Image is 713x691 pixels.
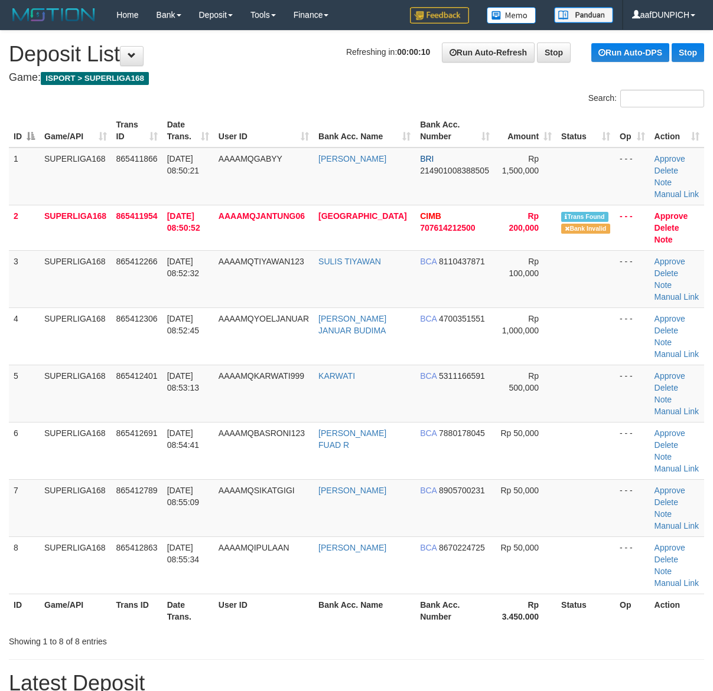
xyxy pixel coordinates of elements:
[615,594,650,627] th: Op
[9,536,40,594] td: 8
[655,154,685,163] a: Approve
[655,189,699,199] a: Manual Link
[655,371,685,381] a: Approve
[346,47,430,57] span: Refreshing in:
[318,211,407,221] a: [GEOGRAPHIC_DATA]
[655,578,699,588] a: Manual Link
[655,211,688,221] a: Approve
[40,365,112,422] td: SUPERLIGA168
[40,205,112,250] td: SUPERLIGA168
[420,223,475,232] span: Copy 707614212500 to clipboard
[500,486,539,495] span: Rp 50,000
[561,224,610,234] span: Bank is not match
[167,314,200,335] span: [DATE] 08:52:45
[487,7,536,24] img: Button%20Memo.svg
[9,6,99,24] img: MOTION_logo.png
[655,566,672,576] a: Note
[655,349,699,359] a: Manual Link
[318,314,386,335] a: [PERSON_NAME] JANUAR BUDIMA
[318,257,381,266] a: SULIS TIYAWAN
[167,486,200,507] span: [DATE] 08:55:09
[9,148,40,205] td: 1
[502,154,539,175] span: Rp 1,500,000
[439,486,485,495] span: Copy 8905700231 to clipboard
[41,72,149,85] span: ISPORT > SUPERLIGA168
[439,428,485,438] span: Copy 7880178045 to clipboard
[219,314,309,323] span: AAAAMQYOELJANUAR
[314,594,415,627] th: Bank Acc. Name
[9,631,288,647] div: Showing 1 to 8 of 8 entries
[314,114,415,148] th: Bank Acc. Name: activate to sort column ascending
[588,90,704,107] label: Search:
[40,479,112,536] td: SUPERLIGA168
[162,114,214,148] th: Date Trans.: activate to sort column ascending
[655,428,685,438] a: Approve
[420,371,437,381] span: BCA
[318,486,386,495] a: [PERSON_NAME]
[420,154,434,163] span: BRI
[655,257,685,266] a: Approve
[502,314,539,335] span: Rp 1,000,000
[655,440,678,450] a: Delete
[655,383,678,392] a: Delete
[318,154,386,163] a: [PERSON_NAME]
[672,43,704,62] a: Stop
[655,464,699,473] a: Manual Link
[509,211,539,232] span: Rp 200,000
[40,250,112,307] td: SUPERLIGA168
[420,166,489,175] span: Copy 214901008388505 to clipboard
[318,428,386,450] a: [PERSON_NAME] FUAD R
[591,43,669,62] a: Run Auto-DPS
[219,428,305,438] span: AAAAMQBASRONI123
[219,543,289,552] span: AAAAMQIPULAAN
[615,205,650,250] td: - - -
[509,257,539,278] span: Rp 100,000
[655,555,678,564] a: Delete
[655,338,672,347] a: Note
[40,148,112,205] td: SUPERLIGA168
[509,371,539,392] span: Rp 500,000
[439,257,485,266] span: Copy 8110437871 to clipboard
[650,594,704,627] th: Action
[9,422,40,479] td: 6
[162,594,214,627] th: Date Trans.
[439,543,485,552] span: Copy 8670224725 to clipboard
[116,211,158,221] span: 865411954
[655,235,673,244] a: Note
[112,594,162,627] th: Trans ID
[615,250,650,307] td: - - -
[167,371,200,392] span: [DATE] 08:53:13
[655,486,685,495] a: Approve
[9,250,40,307] td: 3
[167,154,200,175] span: [DATE] 08:50:21
[116,428,158,438] span: 865412691
[439,371,485,381] span: Copy 5311166591 to clipboard
[561,212,608,222] span: Similar transaction found
[420,314,437,323] span: BCA
[554,7,613,23] img: panduan.png
[420,257,437,266] span: BCA
[556,594,615,627] th: Status
[655,178,672,187] a: Note
[420,543,437,552] span: BCA
[615,536,650,594] td: - - -
[655,543,685,552] a: Approve
[318,543,386,552] a: [PERSON_NAME]
[9,307,40,365] td: 4
[219,211,305,221] span: AAAAMQJANTUNG06
[40,114,112,148] th: Game/API: activate to sort column ascending
[620,90,704,107] input: Search:
[116,543,158,552] span: 865412863
[214,594,314,627] th: User ID
[9,594,40,627] th: ID
[655,314,685,323] a: Approve
[116,371,158,381] span: 865412401
[410,7,469,24] img: Feedback.jpg
[439,314,485,323] span: Copy 4700351551 to clipboard
[40,594,112,627] th: Game/API
[500,543,539,552] span: Rp 50,000
[219,371,304,381] span: AAAAMQKARWATI999
[415,114,494,148] th: Bank Acc. Number: activate to sort column ascending
[655,223,679,232] a: Delete
[9,72,704,84] h4: Game:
